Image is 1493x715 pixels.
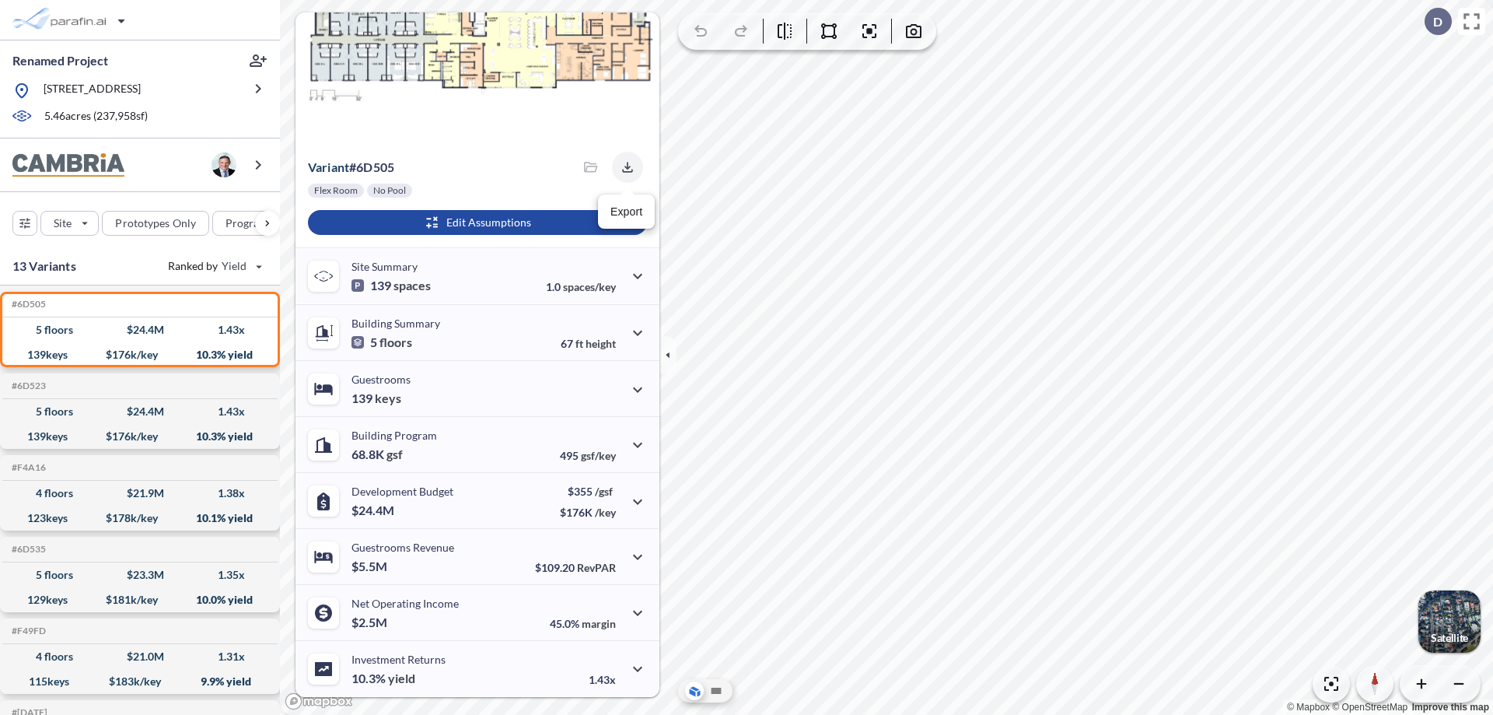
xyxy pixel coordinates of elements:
[386,447,403,462] span: gsf
[563,280,616,293] span: spaces/key
[222,258,247,274] span: Yield
[535,561,616,574] p: $109.20
[308,159,394,175] p: # 6d505
[546,280,616,293] p: 1.0
[9,299,46,310] h5: Click to copy the code
[561,337,616,350] p: 67
[351,317,440,330] p: Building Summary
[582,617,616,630] span: margin
[40,211,99,236] button: Site
[351,503,397,518] p: $24.4M
[707,682,726,700] button: Site Plan
[373,184,406,197] p: No Pool
[446,215,531,230] p: Edit Assumptions
[595,506,616,519] span: /key
[685,682,704,700] button: Aerial View
[212,152,236,177] img: user logo
[550,617,616,630] p: 45.0%
[351,373,411,386] p: Guestrooms
[577,561,616,574] span: RevPAR
[560,449,616,462] p: 495
[1332,702,1407,713] a: OpenStreetMap
[610,204,642,220] p: Export
[351,597,459,610] p: Net Operating Income
[351,653,446,666] p: Investment Returns
[351,391,401,406] p: 139
[595,485,613,498] span: /gsf
[351,447,403,462] p: 68.8K
[351,541,454,554] p: Guestrooms Revenue
[54,216,72,231] p: Site
[388,671,415,686] span: yield
[393,278,431,293] span: spaces
[351,615,390,630] p: $2.5M
[560,485,616,498] p: $355
[351,335,412,350] p: 5
[12,153,124,177] img: BrandImage
[9,462,46,473] h5: Click to copy the code
[586,337,616,350] span: height
[1431,632,1468,644] p: Satellite
[351,559,390,574] p: $5.5M
[375,391,401,406] span: keys
[351,485,453,498] p: Development Budget
[560,506,616,519] p: $176K
[351,671,415,686] p: 10.3%
[308,210,647,235] button: Edit Assumptions
[1418,591,1481,653] img: Switcher Image
[115,216,196,231] p: Prototypes Only
[351,260,418,273] p: Site Summary
[285,692,353,710] a: Mapbox homepage
[12,52,108,69] p: Renamed Project
[1418,591,1481,653] button: Switcher ImageSatellite
[351,278,431,293] p: 139
[308,159,349,174] span: Variant
[1287,702,1330,713] a: Mapbox
[44,108,148,125] p: 5.46 acres ( 237,958 sf)
[581,449,616,462] span: gsf/key
[314,184,358,197] p: Flex Room
[212,211,296,236] button: Program
[379,335,412,350] span: floors
[9,626,46,636] h5: Click to copy the code
[9,380,46,391] h5: Click to copy the code
[1412,702,1489,713] a: Improve this map
[589,673,616,686] p: 1.43x
[156,254,272,279] button: Ranked by Yield
[351,429,437,442] p: Building Program
[44,81,141,100] p: [STREET_ADDRESS]
[226,216,269,231] p: Program
[575,337,583,350] span: ft
[102,211,209,236] button: Prototypes Only
[9,544,46,555] h5: Click to copy the code
[12,257,76,275] p: 13 Variants
[1433,15,1442,29] p: D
